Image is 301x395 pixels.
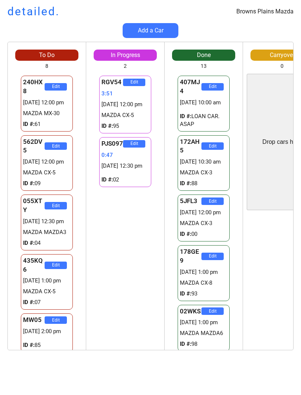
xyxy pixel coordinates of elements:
div: 85 [23,341,71,349]
div: MAZDA CX-3 [180,169,227,177]
div: 2 [124,63,127,70]
button: Edit [45,142,67,150]
button: Edit [123,140,145,148]
div: 8 [45,63,48,70]
strong: ID #: [23,121,35,127]
div: [DATE] 1:00 pm [180,268,227,276]
div: [DATE] 12:00 pm [180,209,227,217]
div: [DATE] 12:00 pm [23,158,71,166]
div: 0 [281,63,284,70]
div: Done [172,51,235,59]
div: [DATE] 12:00 pm [101,101,149,108]
strong: ID #: [180,231,191,237]
div: RGV54 [101,78,123,87]
div: 00 [180,230,227,238]
div: 5JFL3 [180,197,201,206]
div: MAZDA CX-8 [180,279,227,287]
div: [DATE] 10:00 am [180,99,227,107]
div: [DATE] 1:00 pm [23,277,71,285]
div: LOAN CAR. ASAP [180,113,227,128]
button: Edit [45,316,67,324]
div: 435KQ6 [23,256,45,274]
div: 61 [23,120,71,128]
strong: ID #: [23,240,35,246]
div: PJS097 [101,139,123,148]
div: MAZDA CX-5 [101,111,149,119]
div: 240HX8 [23,78,45,96]
div: 0:47 [101,151,149,159]
div: MAZDA CX-3 [180,219,227,227]
strong: ID #: [180,180,191,187]
div: 02WKS [180,307,201,316]
strong: ID #: [23,342,35,348]
div: 98 [180,340,227,348]
div: To Do [15,51,78,59]
button: Edit [45,83,67,91]
div: [DATE] 2:00 pm [23,328,71,335]
div: MAZDA CX-5 [23,288,71,296]
div: [DATE] 12:30 pm [101,162,149,170]
button: Edit [201,307,224,315]
div: 3:51 [101,90,149,98]
button: Edit [123,79,145,86]
strong: ID #: [180,113,191,120]
button: Edit [45,262,67,269]
div: 02 [101,176,149,184]
strong: ID #: [180,290,191,297]
strong: ID #: [101,123,113,129]
div: 178GE9 [180,247,201,265]
div: MAZDA MAZDA3 [23,228,71,236]
div: [DATE] 1:00 pm [180,319,227,326]
div: MAZDA MAZDA6 [180,329,227,337]
div: 95 [101,122,149,130]
div: MAZDA MX-30 [23,110,71,117]
div: [DATE] 12:00 pm [23,99,71,107]
div: MAZDA CX-5 [23,169,71,177]
div: In Progress [94,51,157,59]
div: 04 [23,239,71,247]
strong: ID #: [23,299,35,306]
div: [DATE] 12:30 pm [23,218,71,225]
div: 562DV5 [23,138,45,155]
button: Edit [201,142,224,150]
div: Browns Plains Mazda [236,7,294,16]
div: 407MJ4 [180,78,201,96]
button: Add a Car [123,23,178,38]
button: Edit [201,83,224,91]
div: 13 [201,63,207,70]
button: Edit [45,202,67,209]
div: MW05 [23,316,45,325]
strong: ID #: [180,341,191,347]
div: 055XTY [23,197,45,215]
button: Edit [201,253,224,260]
div: 172AH5 [180,138,201,155]
strong: ID #: [23,180,35,187]
h1: detailed. [7,4,60,19]
div: 09 [23,180,71,187]
div: 88 [180,180,227,187]
button: Edit [201,197,224,205]
div: 07 [23,298,71,306]
div: 93 [180,290,227,298]
div: [DATE] 10:30 am [180,158,227,166]
strong: ID #: [101,176,113,183]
